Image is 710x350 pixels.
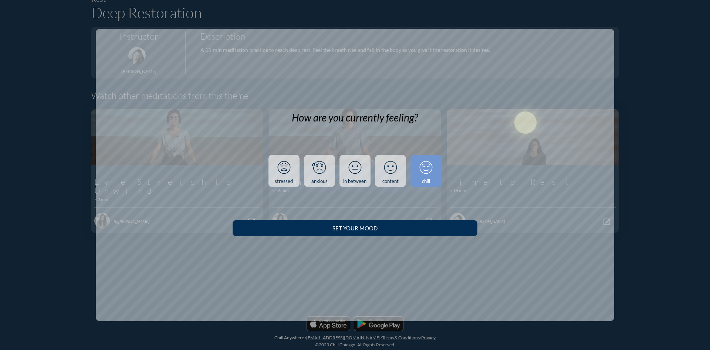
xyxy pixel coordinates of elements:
[233,220,477,236] button: Set your Mood
[422,179,430,184] div: chill
[410,155,442,187] a: chill
[246,225,464,231] div: Set your Mood
[292,111,418,124] div: How are you currently feeling?
[382,179,399,184] div: content
[275,179,293,184] div: stressed
[375,155,406,187] a: content
[311,179,328,184] div: anxious
[268,155,300,187] a: stressed
[343,179,366,184] div: in between
[339,155,371,187] a: in between
[304,155,335,187] a: anxious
